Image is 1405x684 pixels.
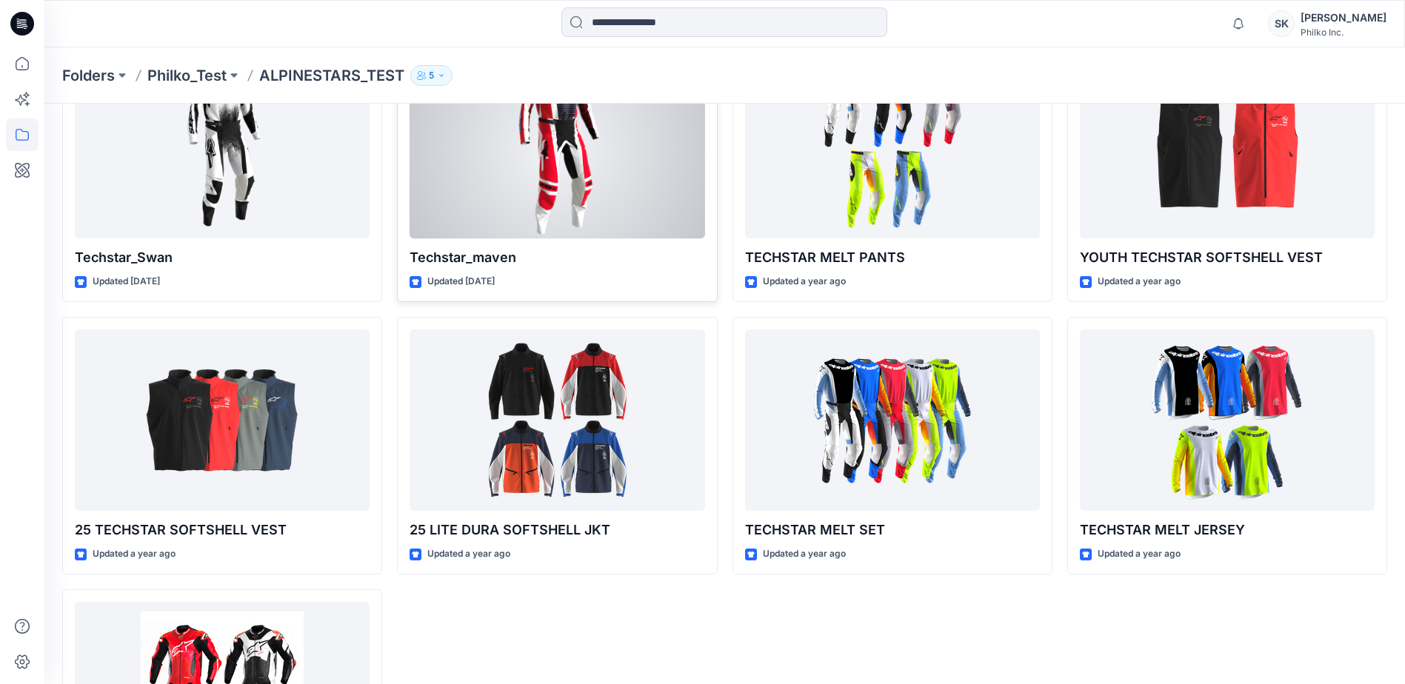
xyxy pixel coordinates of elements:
a: Techstar_maven [410,57,704,238]
p: Updated a year ago [93,546,176,562]
a: 25 LITE DURA SOFTSHELL JKT [410,329,704,511]
p: 5 [429,67,434,84]
p: ALPINESTARS_TEST [259,65,404,86]
p: Updated a year ago [763,274,846,289]
div: [PERSON_NAME] [1301,9,1386,27]
p: Updated a year ago [1098,546,1181,562]
div: SK [1268,10,1295,37]
a: TECHSTAR MELT SET [745,329,1040,511]
p: TECHSTAR MELT SET [745,520,1040,540]
p: YOUTH TECHSTAR SOFTSHELL VEST [1080,247,1375,268]
a: Philko_Test [147,65,227,86]
p: Updated a year ago [427,546,510,562]
p: Updated [DATE] [427,274,495,289]
p: Updated [DATE] [93,274,160,289]
a: Folders [62,65,115,86]
p: Updated a year ago [1098,274,1181,289]
p: TECHSTAR MELT JERSEY [1080,520,1375,540]
p: 25 TECHSTAR SOFTSHELL VEST [75,520,370,540]
a: TECHSTAR MELT PANTS [745,57,1040,238]
p: Updated a year ago [763,546,846,562]
p: Techstar_Swan [75,247,370,268]
p: 25 LITE DURA SOFTSHELL JKT [410,520,704,540]
a: YOUTH TECHSTAR SOFTSHELL VEST [1080,57,1375,238]
a: TECHSTAR MELT JERSEY [1080,329,1375,511]
button: 5 [410,65,453,86]
div: Philko Inc. [1301,27,1386,38]
a: 25 TECHSTAR SOFTSHELL VEST [75,329,370,511]
p: Techstar_maven [410,247,704,268]
a: Techstar_Swan [75,57,370,238]
p: TECHSTAR MELT PANTS [745,247,1040,268]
